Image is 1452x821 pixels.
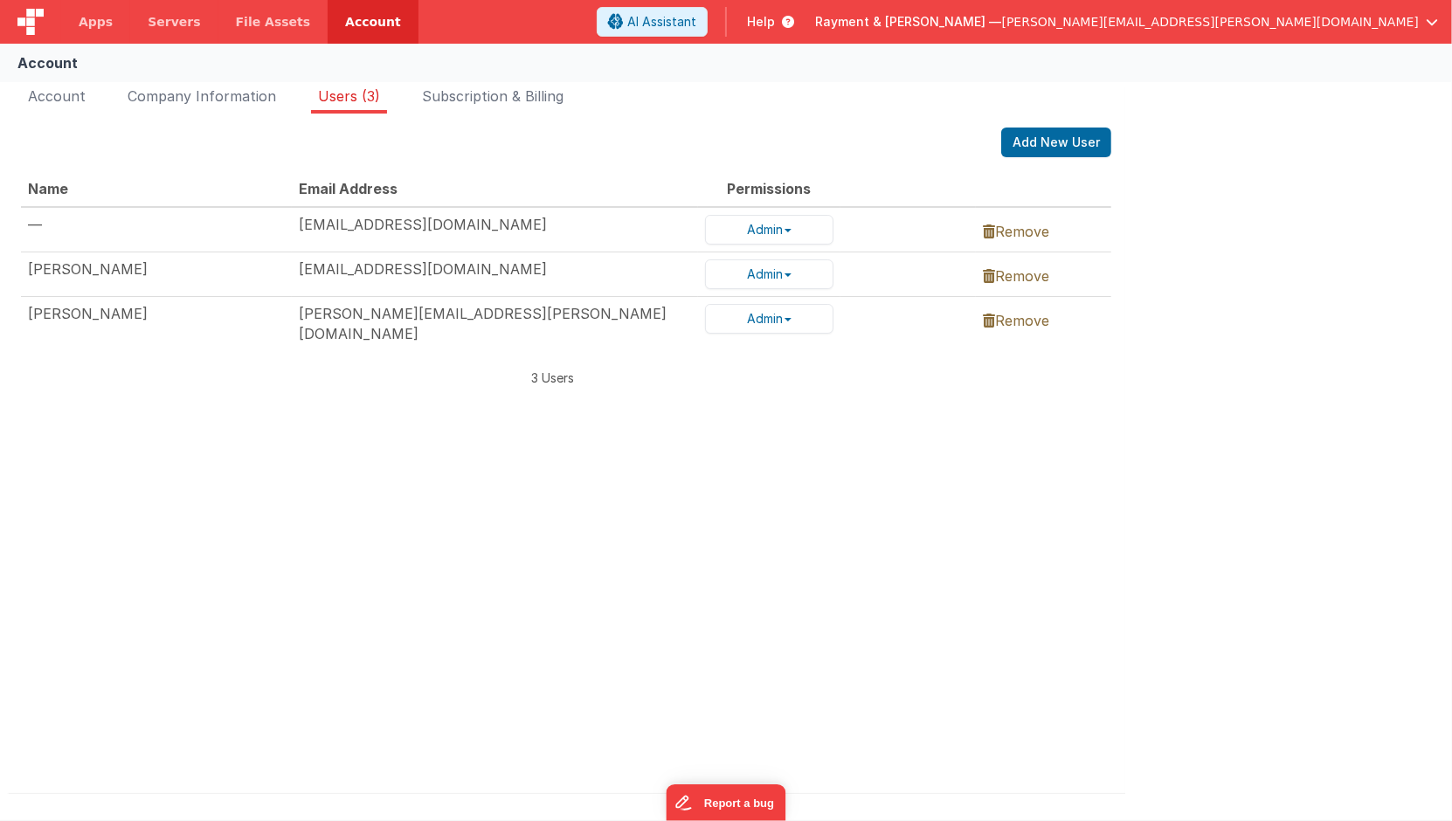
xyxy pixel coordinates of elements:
[28,87,86,105] span: Account
[1002,13,1419,31] span: [PERSON_NAME][EMAIL_ADDRESS][PERSON_NAME][DOMAIN_NAME]
[292,252,698,296] td: [EMAIL_ADDRESS][DOMAIN_NAME]
[667,784,786,821] iframe: Marker.io feedback button
[748,13,776,31] span: Help
[422,87,564,105] span: Subscription & Billing
[292,296,698,350] td: [PERSON_NAME][EMAIL_ADDRESS][PERSON_NAME][DOMAIN_NAME]
[28,259,285,279] div: [PERSON_NAME]
[299,180,398,197] span: Email Address
[597,7,708,37] button: AI Assistant
[28,304,285,324] div: [PERSON_NAME]
[816,13,1438,31] button: Rayment & [PERSON_NAME] — [PERSON_NAME][EMAIL_ADDRESS][PERSON_NAME][DOMAIN_NAME]
[21,369,1085,387] p: 3 Users
[28,180,68,197] span: Name
[17,52,78,73] div: Account
[728,180,812,197] span: Permissions
[1001,128,1111,157] button: Add New User
[983,267,1049,285] a: Remove
[148,13,200,31] span: Servers
[705,304,833,334] button: Admin
[28,215,285,235] div: —
[983,312,1049,329] a: Remove
[705,259,833,289] button: Admin
[79,13,113,31] span: Apps
[318,87,380,105] span: Users (3)
[705,215,833,245] button: Admin
[236,13,311,31] span: File Assets
[292,207,698,252] td: [EMAIL_ADDRESS][DOMAIN_NAME]
[983,223,1049,240] a: Remove
[627,13,696,31] span: AI Assistant
[128,87,276,105] span: Company Information
[816,13,1002,31] span: Rayment & [PERSON_NAME] —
